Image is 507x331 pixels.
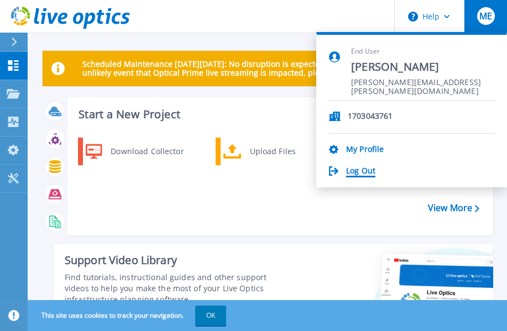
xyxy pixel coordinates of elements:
[30,306,226,325] span: This site uses cookies to track your navigation.
[105,140,189,162] div: Download Collector
[244,140,326,162] div: Upload Files
[351,60,494,75] span: [PERSON_NAME]
[65,272,290,305] div: Find tutorials, instructional guides and other support videos to help you make the most of your L...
[79,108,479,120] h3: Start a New Project
[195,306,226,325] button: OK
[346,166,375,177] a: Log Out
[78,138,191,165] a: Download Collector
[479,12,492,20] span: ME
[346,145,384,155] a: My Profile
[216,138,329,165] a: Upload Files
[428,203,479,213] a: View More
[348,112,393,122] p: 1703043761
[351,47,494,56] span: End User
[65,253,290,267] div: Support Video Library
[351,78,494,88] span: [PERSON_NAME][EMAIL_ADDRESS][PERSON_NAME][DOMAIN_NAME]
[82,60,484,77] p: Scheduled Maintenance [DATE][DATE]: No disruption is expected during the maintenance window. In t...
